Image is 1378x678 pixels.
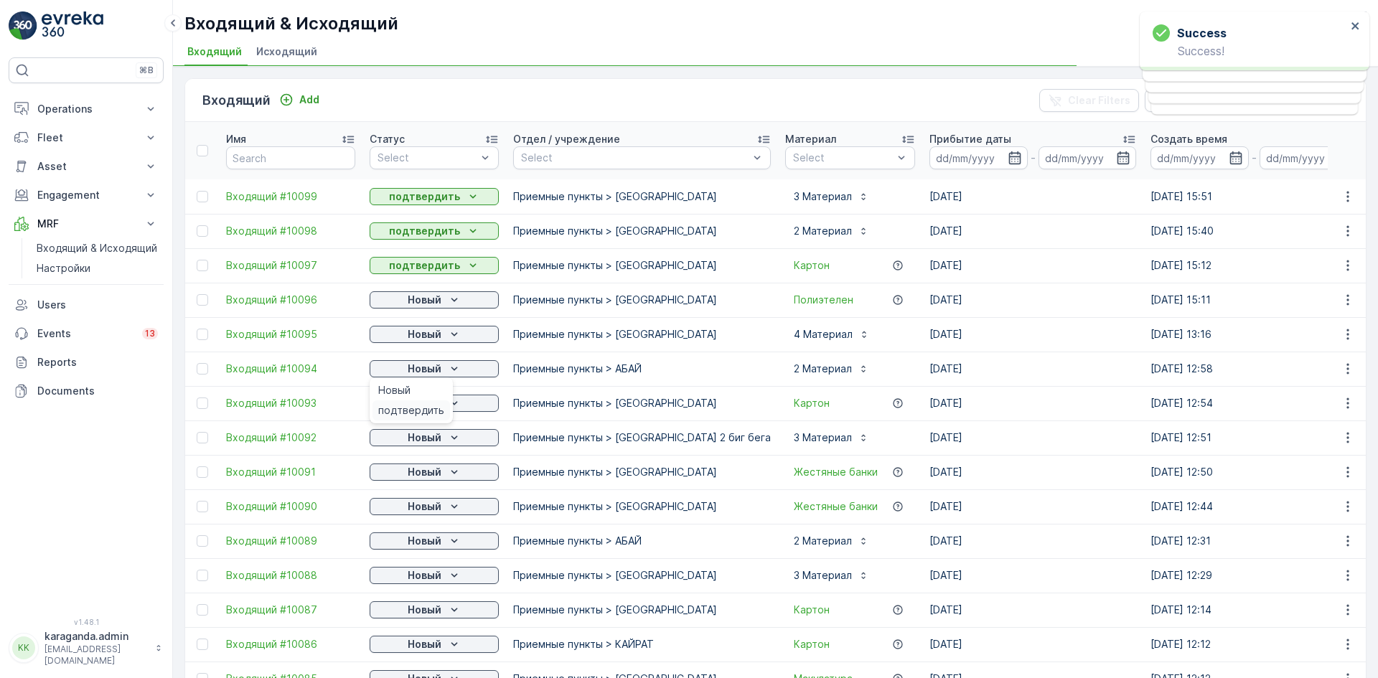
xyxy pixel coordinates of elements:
p: - [1252,149,1257,166]
td: [DATE] 12:14 [1143,593,1364,627]
div: Toggle Row Selected [197,466,208,478]
p: Events [37,326,133,341]
span: Входящий #10088 [226,568,355,583]
button: Новый [370,636,499,653]
p: Reports [37,355,158,369]
td: Приемные пункты > [GEOGRAPHIC_DATA] [506,283,778,317]
p: Новый [408,603,441,617]
p: подтвердить [389,258,460,273]
td: [DATE] [922,420,1143,455]
p: Users [37,298,158,312]
td: [DATE] [922,386,1143,420]
p: Новый [408,637,441,651]
button: 3 Материал [785,564,878,587]
p: Новый [408,499,441,514]
p: karaganda.admin [44,629,148,644]
span: Исходящий [256,44,317,59]
p: Новый [408,534,441,548]
a: Входящий #10087 [226,603,355,617]
span: Входящий #10094 [226,362,355,376]
p: 13 [145,328,155,339]
button: MRF [9,209,164,238]
p: Входящий & Исходящий [184,12,398,35]
input: dd/mm/yyyy [1260,146,1358,169]
img: logo [9,11,37,40]
span: Входящий #10089 [226,534,355,548]
button: Новый [370,429,499,446]
td: [DATE] 12:58 [1143,352,1364,386]
td: [DATE] 12:51 [1143,420,1364,455]
span: Входящий #10091 [226,465,355,479]
td: [DATE] [922,558,1143,593]
p: Select [793,151,893,165]
p: [EMAIL_ADDRESS][DOMAIN_NAME] [44,644,148,667]
td: Приемные пункты > КАЙРАТ [506,627,778,661]
a: Жестяные банки [794,499,878,514]
span: Входящий #10096 [226,293,355,307]
p: Engagement [37,188,135,202]
td: [DATE] [922,248,1143,283]
td: [DATE] [922,455,1143,489]
div: Toggle Row Selected [197,260,208,271]
button: Engagement [9,181,164,209]
p: 3 Материал [794,189,852,204]
div: Toggle Row Selected [197,604,208,616]
a: Входящий & Исходящий [31,238,164,258]
p: Имя [226,132,246,146]
div: Toggle Row Selected [197,329,208,340]
div: Toggle Row Selected [197,501,208,512]
td: [DATE] [922,627,1143,661]
td: [DATE] [922,352,1143,386]
span: Входящий #10095 [226,327,355,342]
button: Add [273,91,325,108]
p: Clear Filters [1068,93,1130,108]
p: подтвердить [389,189,460,204]
p: Создать время [1150,132,1227,146]
button: 2 Материал [785,220,878,243]
p: Новый [408,465,441,479]
span: Картон [794,396,830,410]
p: Отдел / учреждение [513,132,620,146]
ul: Новый [370,377,453,423]
a: Картон [794,637,830,651]
td: [DATE] 12:44 [1143,489,1364,524]
span: Новый [378,383,411,397]
td: [DATE] 12:50 [1143,455,1364,489]
h3: Success [1177,24,1227,42]
span: Полиэтелен [794,293,853,307]
div: Toggle Row Selected [197,432,208,443]
a: Настройки [31,258,164,278]
p: Select [521,151,749,165]
button: Fleet [9,123,164,152]
p: 3 Материал [794,568,852,583]
p: 4 Материал [794,327,853,342]
button: Новый [370,601,499,618]
div: Toggle Row Selected [197,225,208,237]
input: dd/mm/yyyy [1150,146,1249,169]
span: Входящий [187,44,242,59]
td: Приемные пункты > [GEOGRAPHIC_DATA] [506,558,778,593]
button: 2 Материал [785,357,878,380]
p: Documents [37,384,158,398]
td: [DATE] [922,489,1143,524]
p: Fleet [37,131,135,145]
td: [DATE] [922,179,1143,214]
p: 2 Материал [794,362,852,376]
td: Приемные пункты > [GEOGRAPHIC_DATA] [506,248,778,283]
a: Users [9,291,164,319]
td: Приемные пункты > [GEOGRAPHIC_DATA] [506,455,778,489]
a: Входящий #10099 [226,189,355,204]
a: Events13 [9,319,164,348]
p: Новый [408,568,441,583]
div: Toggle Row Selected [197,191,208,202]
td: [DATE] [922,283,1143,317]
div: Toggle Row Selected [197,294,208,306]
a: Входящий #10092 [226,430,355,445]
p: ⌘B [139,65,154,76]
td: [DATE] [922,317,1143,352]
input: dd/mm/yyyy [1039,146,1137,169]
button: 4 Материал [785,323,878,346]
div: Toggle Row Selected [197,570,208,581]
a: Жестяные банки [794,465,878,479]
